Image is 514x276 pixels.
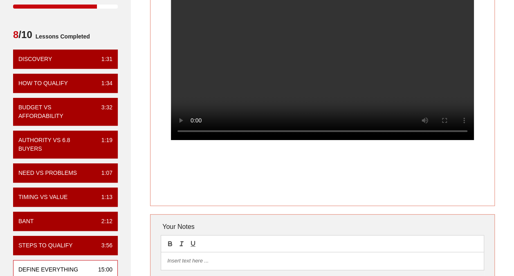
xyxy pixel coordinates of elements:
div: Steps to Qualify [18,241,73,250]
div: Budget vs Affordability [18,103,95,120]
span: Lessons Completed [32,28,90,45]
div: 1:07 [95,169,112,177]
div: 1:19 [95,136,112,153]
div: 15:00 [92,265,112,274]
span: 8 [13,29,18,40]
div: 2:12 [95,217,112,226]
div: BANT [18,217,34,226]
div: Timing vs Value [18,193,67,201]
div: 1:34 [95,79,112,88]
div: 3:56 [95,241,112,250]
div: Authority vs 6.8 Buyers [18,136,95,153]
div: Your Notes [161,219,484,235]
span: /10 [13,28,32,45]
div: How To Qualify [18,79,68,88]
div: 3:32 [95,103,112,120]
div: 1:13 [95,193,112,201]
div: Need vs Problems [18,169,77,177]
div: Define Everything [18,265,78,274]
div: Discovery [18,55,52,63]
div: 1:31 [95,55,112,63]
